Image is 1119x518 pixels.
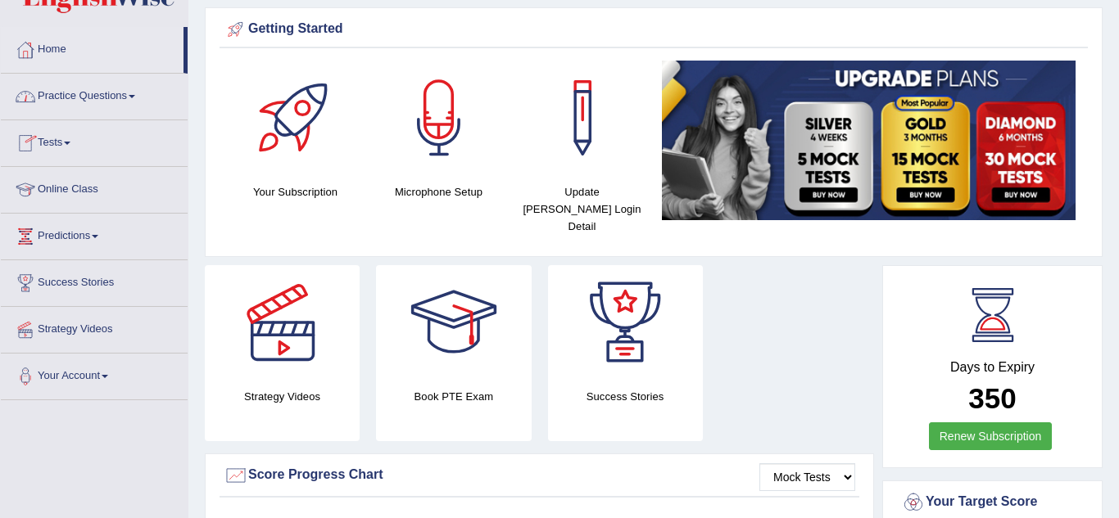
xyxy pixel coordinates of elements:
[205,388,360,405] h4: Strategy Videos
[1,74,188,115] a: Practice Questions
[1,167,188,208] a: Online Class
[662,61,1076,220] img: small5.jpg
[1,214,188,254] a: Predictions
[901,360,1084,375] h4: Days to Expiry
[232,183,359,200] h4: Your Subscription
[1,307,188,348] a: Strategy Videos
[1,354,188,394] a: Your Account
[1,27,183,68] a: Home
[376,388,531,405] h4: Book PTE Exam
[929,422,1053,450] a: Renew Subscription
[224,463,855,488] div: Score Progress Chart
[519,183,646,235] h4: Update [PERSON_NAME] Login Detail
[901,490,1084,515] div: Your Target Score
[1,120,188,161] a: Tests
[1,260,188,301] a: Success Stories
[375,183,502,200] h4: Microphone Setup
[548,388,703,405] h4: Success Stories
[968,382,1016,414] b: 350
[224,17,1084,42] div: Getting Started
